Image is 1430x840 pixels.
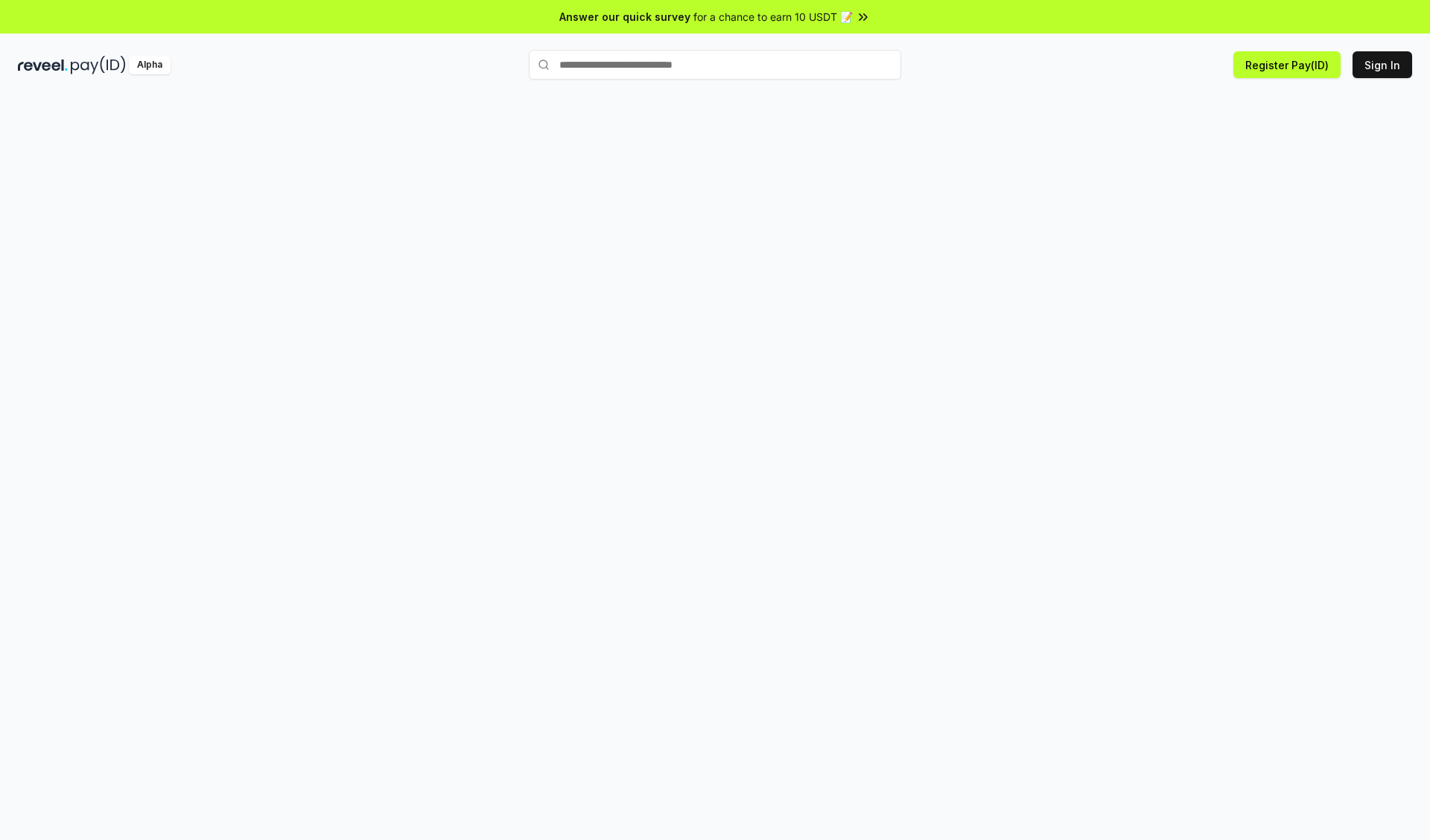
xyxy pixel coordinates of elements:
span: for a chance to earn 10 USDT 📝 [693,9,853,25]
img: reveel_dark [18,56,68,74]
div: Alpha [129,56,171,74]
span: Answer our quick survey [559,9,690,25]
button: Register Pay(ID) [1233,51,1341,78]
img: pay_id [71,56,126,74]
button: Sign In [1353,51,1412,78]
